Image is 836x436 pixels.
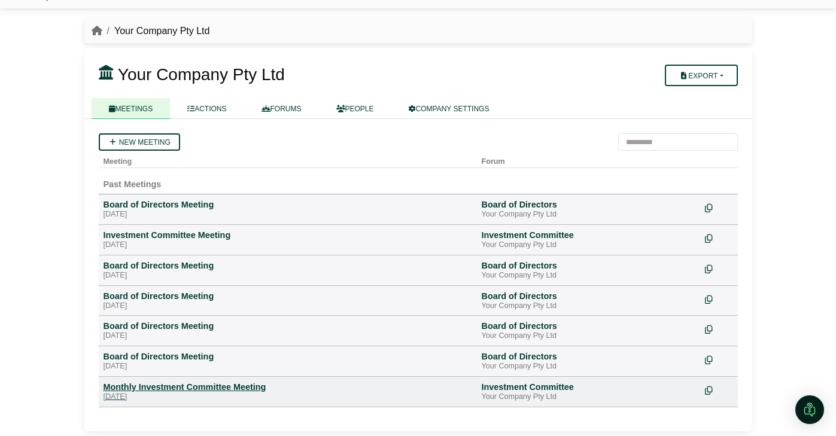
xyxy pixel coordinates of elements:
a: New meeting [99,133,180,151]
div: Your Company Pty Ltd [482,362,695,371]
span: Your Company Pty Ltd [118,65,285,84]
div: Your Company Pty Ltd [482,240,695,250]
a: MEETINGS [92,98,171,119]
div: Investment Committee [482,230,695,240]
div: Board of Directors [482,199,695,210]
a: Monthly Investment Committee Meeting [DATE] [104,382,472,402]
div: Your Company Pty Ltd [482,331,695,341]
div: Your Company Pty Ltd [482,392,695,402]
div: Board of Directors Meeting [104,291,472,301]
div: [DATE] [104,362,472,371]
div: Monthly Investment Committee Meeting [104,382,472,392]
a: Investment Committee Meeting [DATE] [104,230,472,250]
div: Board of Directors [482,291,695,301]
div: Make a copy [705,260,733,276]
div: Board of Directors Meeting [104,199,472,210]
div: Open Intercom Messenger [795,395,824,424]
div: Board of Directors [482,321,695,331]
a: Board of Directors Your Company Pty Ltd [482,351,695,371]
div: Your Company Pty Ltd [482,271,695,280]
td: Past Meetings [99,168,738,194]
a: Board of Directors Your Company Pty Ltd [482,291,695,311]
button: Export [665,65,737,86]
a: Board of Directors Your Company Pty Ltd [482,260,695,280]
a: COMPANY SETTINGS [391,98,507,119]
a: PEOPLE [319,98,391,119]
div: Investment Committee [482,382,695,392]
div: Investment Committee Meeting [104,230,472,240]
div: [DATE] [104,301,472,311]
div: Make a copy [705,230,733,246]
div: Make a copy [705,321,733,337]
a: Investment Committee Your Company Pty Ltd [482,230,695,250]
a: ACTIONS [170,98,244,119]
div: Board of Directors [482,260,695,271]
a: FORUMS [244,98,319,119]
a: Board of Directors Your Company Pty Ltd [482,199,695,219]
div: Your Company Pty Ltd [482,301,695,311]
div: [DATE] [104,210,472,219]
div: [DATE] [104,271,472,280]
li: Your Company Pty Ltd [102,23,210,39]
div: Board of Directors [482,351,695,362]
nav: breadcrumb [92,23,210,39]
th: Meeting [99,151,477,168]
div: Make a copy [705,351,733,367]
th: Forum [477,151,700,168]
div: Make a copy [705,291,733,307]
div: Your Company Pty Ltd [482,210,695,219]
a: Board of Directors Meeting [DATE] [104,291,472,311]
a: Investment Committee Your Company Pty Ltd [482,382,695,402]
a: Board of Directors Meeting [DATE] [104,260,472,280]
div: Make a copy [705,199,733,215]
div: [DATE] [104,240,472,250]
a: Board of Directors Your Company Pty Ltd [482,321,695,341]
a: Board of Directors Meeting [DATE] [104,321,472,341]
div: Make a copy [705,382,733,398]
div: Board of Directors Meeting [104,260,472,271]
div: [DATE] [104,331,472,341]
a: Board of Directors Meeting [DATE] [104,199,472,219]
div: [DATE] [104,392,472,402]
a: Board of Directors Meeting [DATE] [104,351,472,371]
div: Board of Directors Meeting [104,351,472,362]
div: Board of Directors Meeting [104,321,472,331]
